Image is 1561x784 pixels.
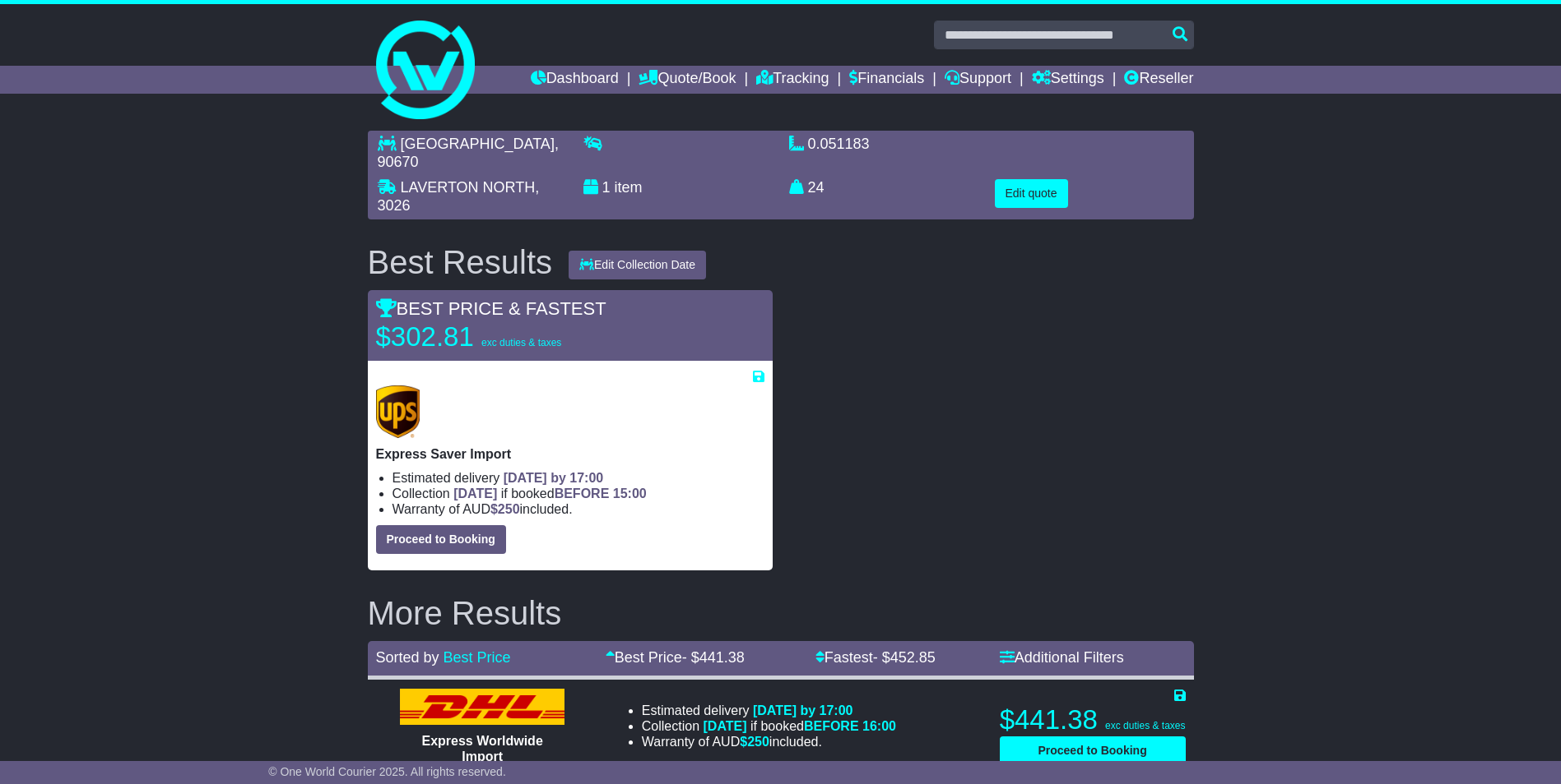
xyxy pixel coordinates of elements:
li: Collection [393,486,764,501]
img: UPS (new): Express Saver Import [376,385,420,438]
span: 0.051183 [808,136,870,152]
a: Additional Filters [1000,649,1124,666]
a: Dashboard [531,66,619,94]
span: exc duties & taxes [481,337,561,348]
p: Express Saver Import [376,446,764,462]
li: Warranty of AUD included. [393,501,764,517]
span: BEFORE [804,719,859,733]
span: 441.38 [699,649,745,666]
h2: More Results [368,595,1194,631]
li: Estimated delivery [393,470,764,486]
span: 250 [498,502,520,516]
span: [GEOGRAPHIC_DATA] [401,136,555,152]
span: [DATE] by 17:00 [504,471,604,485]
span: - $ [682,649,745,666]
span: 16:00 [862,719,896,733]
span: if booked [453,487,646,500]
span: BEST PRICE & FASTEST [376,298,606,319]
button: Proceed to Booking [1000,736,1186,765]
span: LAVERTON NORTH [401,179,536,196]
span: , 90670 [378,136,559,170]
img: DHL: Express Worldwide Import [400,689,564,725]
span: exc duties & taxes [1105,720,1185,731]
span: - $ [873,649,936,666]
span: 24 [808,179,825,196]
div: Best Results [360,244,561,280]
a: Quote/Book [639,66,736,94]
button: Edit Collection Date [569,251,706,279]
a: Best Price [444,649,511,666]
span: 15:00 [613,487,647,500]
span: if booked [704,719,896,733]
span: Sorted by [376,649,439,666]
button: Proceed to Booking [376,525,506,554]
a: Best Price- $441.38 [606,649,745,666]
li: Collection [642,718,896,734]
p: $441.38 [1000,703,1186,736]
span: [DATE] by 17:00 [753,703,853,717]
span: , 3026 [378,179,540,214]
span: 452.85 [890,649,936,666]
span: $ [490,502,520,516]
a: Tracking [756,66,829,94]
li: Estimated delivery [642,703,896,718]
span: [DATE] [453,487,497,500]
li: Warranty of AUD included. [642,734,896,749]
a: Fastest- $452.85 [815,649,936,666]
span: item [615,179,643,196]
a: Reseller [1124,66,1193,94]
span: 250 [747,735,769,749]
span: Express Worldwide Import [421,734,542,763]
span: BEFORE [555,487,610,500]
a: Settings [1032,66,1104,94]
a: Support [945,66,1011,94]
a: Financials [849,66,924,94]
p: $302.81 [376,321,582,353]
span: $ [740,735,769,749]
button: Edit quote [995,179,1068,208]
span: © One World Courier 2025. All rights reserved. [268,765,506,778]
span: [DATE] [704,719,747,733]
span: 1 [602,179,611,196]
